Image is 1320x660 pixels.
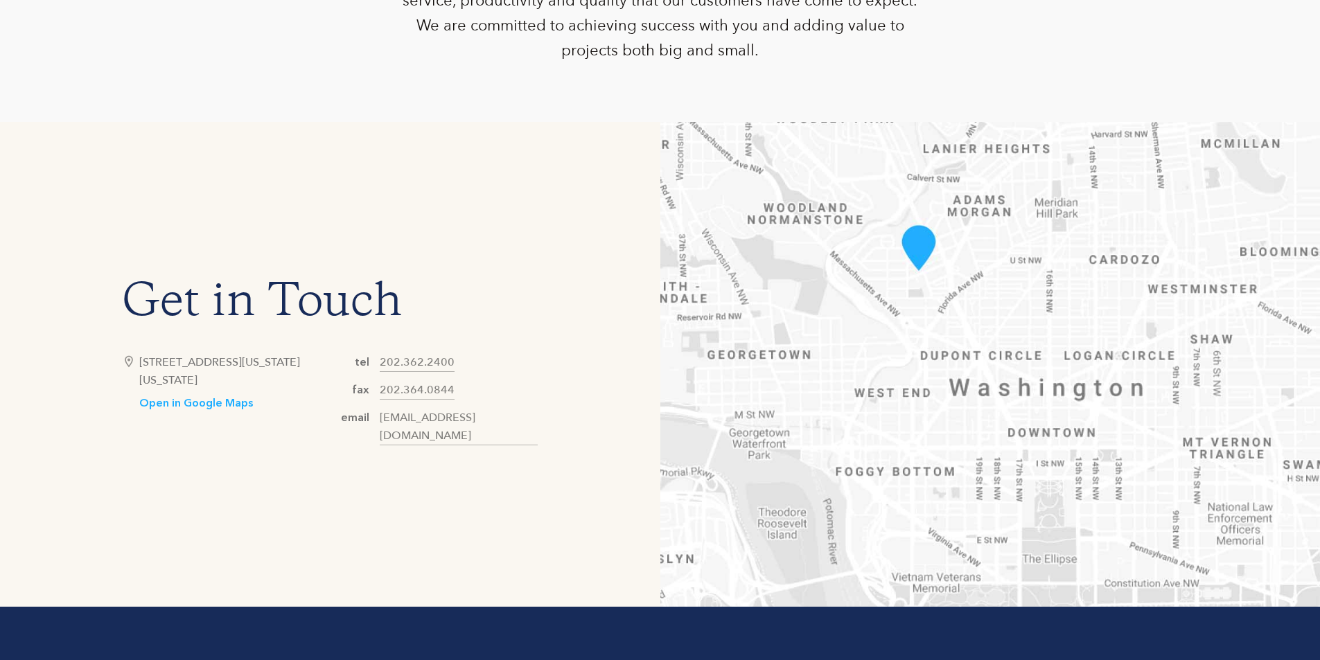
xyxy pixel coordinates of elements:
[139,353,330,389] div: [STREET_ADDRESS][US_STATE][US_STATE]
[380,353,455,372] a: 202.362.2400
[122,284,538,325] h1: Get in Touch
[341,409,369,427] div: email
[353,381,369,399] div: fax
[355,353,369,371] div: tel
[380,409,538,445] a: [EMAIL_ADDRESS][DOMAIN_NAME]
[139,396,253,411] a: Open in Google Maps
[380,381,455,400] a: 202.364.0844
